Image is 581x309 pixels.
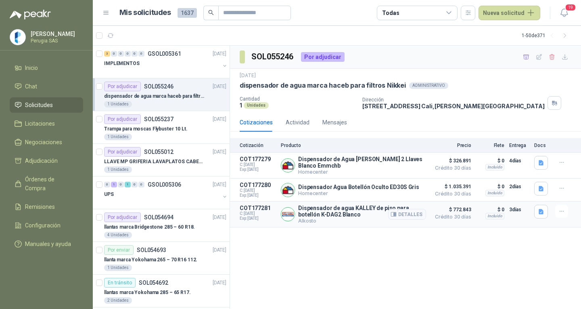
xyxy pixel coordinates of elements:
[213,83,226,90] p: [DATE]
[144,214,173,220] p: SOL054694
[213,116,226,123] p: [DATE]
[132,51,138,57] div: 0
[476,143,504,148] p: Flete
[10,236,83,252] a: Manuales y ayuda
[213,181,226,189] p: [DATE]
[213,148,226,156] p: [DATE]
[362,97,545,103] p: Dirección
[240,72,256,80] p: [DATE]
[25,156,58,165] span: Adjudicación
[93,242,230,275] a: Por enviarSOL054693[DATE] llanta marca Yokohama 265 – 70 R16 112.1 Unidades
[104,256,197,264] p: llanta marca Yokohama 265 – 70 R16 112.
[104,245,134,255] div: Por enviar
[281,208,295,221] img: Company Logo
[104,125,188,133] p: Trampa para moscas Flybuster 10 Lt.
[104,101,132,107] div: 1 Unidades
[10,172,83,196] a: Órdenes de Compra
[104,134,132,140] div: 1 Unidades
[104,60,140,67] p: IMPLEMENTOS
[240,118,273,127] div: Cotizaciones
[322,118,347,127] div: Mensajes
[104,166,132,173] div: 1 Unidades
[298,205,426,218] p: Dispensador de agua KALLEY de piso para botellón K-DAG2 Blanco
[139,280,168,286] p: SOL054692
[557,6,571,20] button: 19
[213,214,226,221] p: [DATE]
[213,279,226,287] p: [DATE]
[281,159,295,172] img: Company Logo
[104,82,141,91] div: Por adjudicar
[431,156,471,166] span: $ 326.891
[240,216,276,221] span: Exp: [DATE]
[25,63,38,72] span: Inicio
[104,49,228,75] a: 3 0 0 0 0 0 GSOL005361[DATE] IMPLEMENTOS
[431,191,471,196] span: Crédito 30 días
[125,182,131,187] div: 1
[208,10,214,15] span: search
[138,182,144,187] div: 0
[25,175,75,193] span: Órdenes de Compra
[388,209,426,220] button: Detalles
[104,265,132,271] div: 1 Unidades
[286,118,309,127] div: Actividad
[485,190,504,196] div: Incluido
[10,199,83,214] a: Remisiones
[522,29,571,42] div: 1 - 50 de 371
[104,212,141,222] div: Por adjudicar
[144,149,173,155] p: SOL055012
[118,51,124,57] div: 0
[93,111,230,144] a: Por adjudicarSOL055237[DATE] Trampa para moscas Flybuster 10 Lt.1 Unidades
[240,81,406,90] p: dispensador de agua marca haceb para filtros Nikkei
[144,116,173,122] p: SOL055237
[240,167,276,172] span: Exp: [DATE]
[104,114,141,124] div: Por adjudicar
[104,289,191,296] p: llantas marca Yokohama 285 – 65 R17.
[118,182,124,187] div: 0
[10,153,83,168] a: Adjudicación
[104,180,228,206] a: 0 1 0 1 0 0 GSOL005306[DATE] UPS
[240,188,276,193] span: C: [DATE]
[485,164,504,170] div: Incluido
[509,143,529,148] p: Entrega
[104,92,205,100] p: dispensador de agua marca haceb para filtros Nikkei
[213,246,226,254] p: [DATE]
[409,82,448,89] div: ADMINISTRATIVO
[93,209,230,242] a: Por adjudicarSOL054694[DATE] llantas marca Bridgestone 285 – 60 R18.4 Unidades
[25,82,37,91] span: Chat
[132,182,138,187] div: 0
[509,182,529,191] p: 2 días
[104,232,132,238] div: 4 Unidades
[431,214,471,219] span: Crédito 30 días
[509,205,529,214] p: 3 días
[281,183,295,197] img: Company Logo
[104,51,110,57] div: 3
[138,51,144,57] div: 0
[111,182,117,187] div: 1
[93,78,230,111] a: Por adjudicarSOL055246[DATE] dispensador de agua marca haceb para filtros Nikkei1 Unidades
[93,275,230,307] a: En tránsitoSOL054692[DATE] llantas marca Yokohama 285 – 65 R17.2 Unidades
[240,205,276,211] p: COT177281
[111,51,117,57] div: 0
[148,182,181,187] p: GSOL005306
[382,8,399,17] div: Todas
[119,7,171,19] h1: Mis solicitudes
[479,6,540,20] button: Nueva solicitud
[104,182,110,187] div: 0
[178,8,197,18] span: 1637
[25,138,62,147] span: Negociaciones
[240,162,276,167] span: C: [DATE]
[476,156,504,166] p: $ 0
[25,240,71,248] span: Manuales y ayuda
[10,116,83,131] a: Licitaciones
[240,102,242,109] p: 1
[431,143,471,148] p: Precio
[298,190,419,196] p: Homecenter
[298,218,426,224] p: Alkosto
[431,166,471,170] span: Crédito 30 días
[240,143,276,148] p: Cotización
[125,51,131,57] div: 0
[93,144,230,177] a: Por adjudicarSOL055012[DATE] LLAVE MP GRIFERIA LAVAPLATOS CABEZA EXTRAIBLE1 Unidades
[25,119,55,128] span: Licitaciones
[476,182,504,191] p: $ 0
[251,50,295,63] h3: SOL055246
